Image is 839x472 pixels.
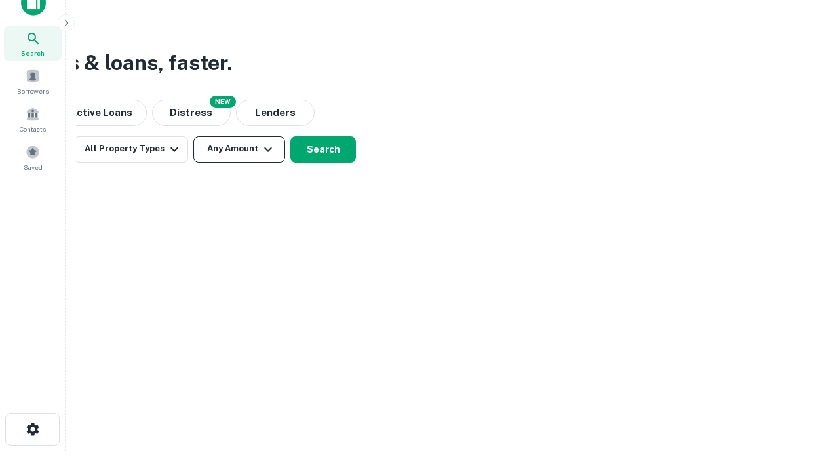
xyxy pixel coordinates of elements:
[236,100,315,126] button: Lenders
[4,64,62,99] a: Borrowers
[193,136,285,163] button: Any Amount
[4,26,62,61] a: Search
[24,162,43,172] span: Saved
[4,102,62,137] a: Contacts
[4,140,62,175] a: Saved
[21,48,45,58] span: Search
[20,124,46,134] span: Contacts
[210,96,236,108] div: NEW
[74,136,188,163] button: All Property Types
[152,100,231,126] button: Search distressed loans with lien and other non-mortgage details.
[55,100,147,126] button: Active Loans
[773,367,839,430] iframe: Chat Widget
[17,86,49,96] span: Borrowers
[290,136,356,163] button: Search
